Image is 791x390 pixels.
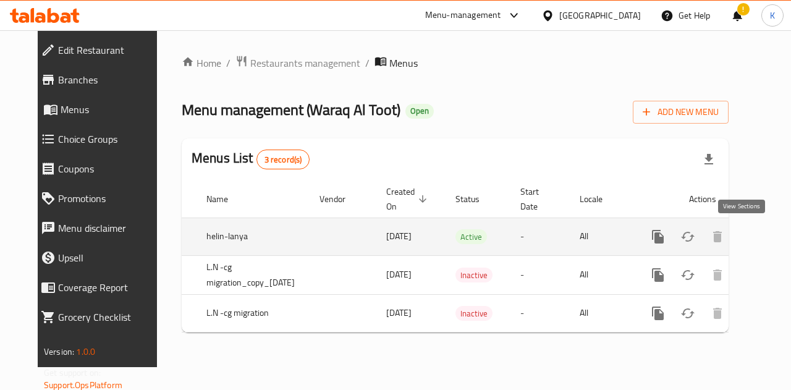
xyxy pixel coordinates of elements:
div: Menu-management [425,8,501,23]
a: Promotions [31,184,170,213]
span: Created On [386,184,431,214]
a: Upsell [31,243,170,273]
span: Inactive [455,307,493,321]
a: Edit Restaurant [31,35,170,65]
span: Menu disclaimer [58,221,160,235]
a: Menus [31,95,170,124]
button: more [643,299,673,328]
span: Start Date [520,184,555,214]
button: Delete menu [703,222,732,252]
button: Delete menu [703,260,732,290]
span: [DATE] [386,228,412,244]
a: Restaurants management [235,55,360,71]
button: Delete menu [703,299,732,328]
button: more [643,260,673,290]
h2: Menus List [192,149,310,169]
a: Branches [31,65,170,95]
div: [GEOGRAPHIC_DATA] [559,9,641,22]
span: Version: [44,344,74,360]
li: / [365,56,370,70]
span: Menus [389,56,418,70]
td: All [570,218,633,255]
span: Grocery Checklist [58,310,160,324]
span: Coupons [58,161,160,176]
div: Inactive [455,306,493,321]
a: Coupons [31,154,170,184]
a: Coverage Report [31,273,170,302]
span: Menus [61,102,160,117]
div: Open [405,104,434,119]
div: Active [455,229,487,244]
span: Branches [58,72,160,87]
span: Locale [580,192,619,206]
td: L.N -cg migration [197,294,310,332]
span: Upsell [58,250,160,265]
button: Change Status [673,222,703,252]
span: Edit Restaurant [58,43,160,57]
nav: breadcrumb [182,55,729,71]
span: Restaurants management [250,56,360,70]
span: Coverage Report [58,280,160,295]
span: Open [405,106,434,116]
a: Menu disclaimer [31,213,170,243]
span: Promotions [58,191,160,206]
button: more [643,222,673,252]
div: Export file [694,145,724,174]
span: [DATE] [386,266,412,282]
span: Status [455,192,496,206]
div: Total records count [256,150,310,169]
span: Menu management ( Waraq Al Toot ) [182,96,400,124]
a: Grocery Checklist [31,302,170,332]
span: 3 record(s) [257,154,310,166]
span: Add New Menu [643,104,719,120]
td: - [510,218,570,255]
td: - [510,255,570,294]
a: Home [182,56,221,70]
span: Get support on: [44,365,101,381]
td: - [510,294,570,332]
button: Add New Menu [633,101,729,124]
span: [DATE] [386,305,412,321]
span: Name [206,192,244,206]
td: All [570,255,633,294]
button: Change Status [673,260,703,290]
span: Vendor [319,192,362,206]
span: Choice Groups [58,132,160,146]
button: Change Status [673,299,703,328]
a: Choice Groups [31,124,170,154]
th: Actions [633,180,772,218]
span: Inactive [455,268,493,282]
td: helin-lanya [197,218,310,255]
span: Active [455,230,487,244]
li: / [226,56,231,70]
td: All [570,294,633,332]
td: L.N -cg migration_copy_[DATE] [197,255,310,294]
table: enhanced table [137,180,772,333]
span: K [770,9,775,22]
span: 1.0.0 [76,344,95,360]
